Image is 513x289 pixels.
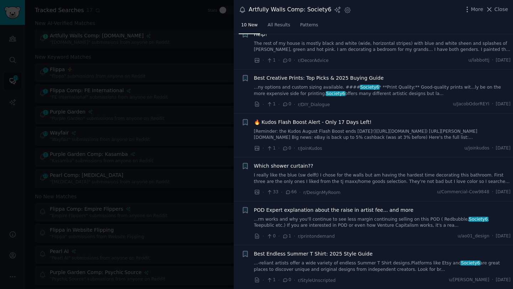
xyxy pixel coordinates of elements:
span: · [263,277,264,284]
span: Patterns [300,22,318,28]
span: u/JacobOdorREYI [453,101,489,107]
a: 🔥 Kudos Flash Boost Alert - Only 17 Days Left! [254,119,372,126]
a: Best Creative Prints: Top Picks & 2025 Buying Guide [254,74,384,82]
span: 10 New [241,22,258,28]
span: [DATE] [496,57,511,64]
a: Which shower curtain?? [254,162,313,170]
a: POD Expert explanation about the raise in artist fee... and more [254,206,414,214]
a: 10 New [239,20,260,34]
span: · [492,101,493,107]
span: · [278,144,280,152]
span: 1 [266,277,275,283]
span: u/[PERSON_NAME] [449,277,489,283]
span: · [263,101,264,108]
span: · [281,189,283,196]
span: More [471,6,483,13]
a: Patterns [298,20,321,34]
span: r/StyleUnscripted [298,278,336,283]
span: 1 [266,57,275,64]
span: · [278,101,280,108]
span: · [294,277,295,284]
span: · [294,232,295,240]
span: · [263,189,264,196]
span: · [263,57,264,64]
span: Society6 [326,91,346,96]
span: Society6 [468,217,488,222]
span: 66 [285,189,297,195]
span: · [492,57,493,64]
span: 0 [282,101,291,107]
span: · [278,57,280,64]
span: u/joinkudos [465,145,489,152]
span: · [278,232,280,240]
span: Close [494,6,508,13]
span: 1 [266,101,275,107]
a: The rest of my house is mostly black and white (wide, horizontal stripes) with blue and white she... [254,41,511,53]
span: 33 [266,189,278,195]
button: More [463,6,483,13]
span: 1 [266,145,275,152]
span: · [492,233,493,240]
span: · [278,277,280,284]
span: r/JoinKudos [298,146,322,151]
span: · [263,144,264,152]
button: Close [486,6,508,13]
div: Artfully Walls Comp: Society6 [249,5,331,14]
span: [DATE] [496,189,511,195]
span: All Results [268,22,290,28]
span: 0 [282,57,291,64]
span: 0 [282,277,291,283]
span: 1 [282,233,291,240]
span: · [294,101,295,108]
span: · [263,232,264,240]
span: · [492,189,493,195]
span: [DATE] [496,233,511,240]
span: u/Commercial-Cow9848 [437,189,489,195]
a: ...ny options and custom sizing available. ####Society6* **Print Quality:** Good-quality prints w... [254,84,511,97]
a: Help! [254,31,268,38]
span: [DATE] [496,145,511,152]
span: u/labbottj [468,57,489,64]
span: Society6 [460,261,480,266]
span: · [294,57,295,64]
span: 0 [266,233,275,240]
span: Society6 [360,85,380,90]
span: 0 [282,145,291,152]
a: Best Endless Summer T Shirt: 2025 Style Guide [254,250,373,258]
a: [Reminder: the Kudos August Flash Boost ends [DATE]!]([URL][DOMAIN_NAME]) [URL][PERSON_NAME][DOMA... [254,128,511,141]
span: · [492,277,493,283]
span: · [299,189,301,196]
a: ...rm works and why you'll continue to see less margin continuing selling on this POD ( Redbubble... [254,216,511,229]
span: · [294,144,295,152]
span: r/DesignMyRoom [304,190,341,195]
span: r/printondemand [298,234,335,239]
span: r/DIY_Dialogue [298,102,330,107]
a: ...-reliant artists offer a wide variety of endless Summer T Shirt designs.Platforms like Etsy an... [254,260,511,273]
span: · [492,145,493,152]
span: [DATE] [496,277,511,283]
span: [DATE] [496,101,511,107]
a: I really like the blue (sw delft) I chose for the walls but am having the hardest time decorating... [254,172,511,185]
span: u/ao01_design [457,233,489,240]
span: r/DecorAdvice [298,58,328,63]
a: All Results [265,20,292,34]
